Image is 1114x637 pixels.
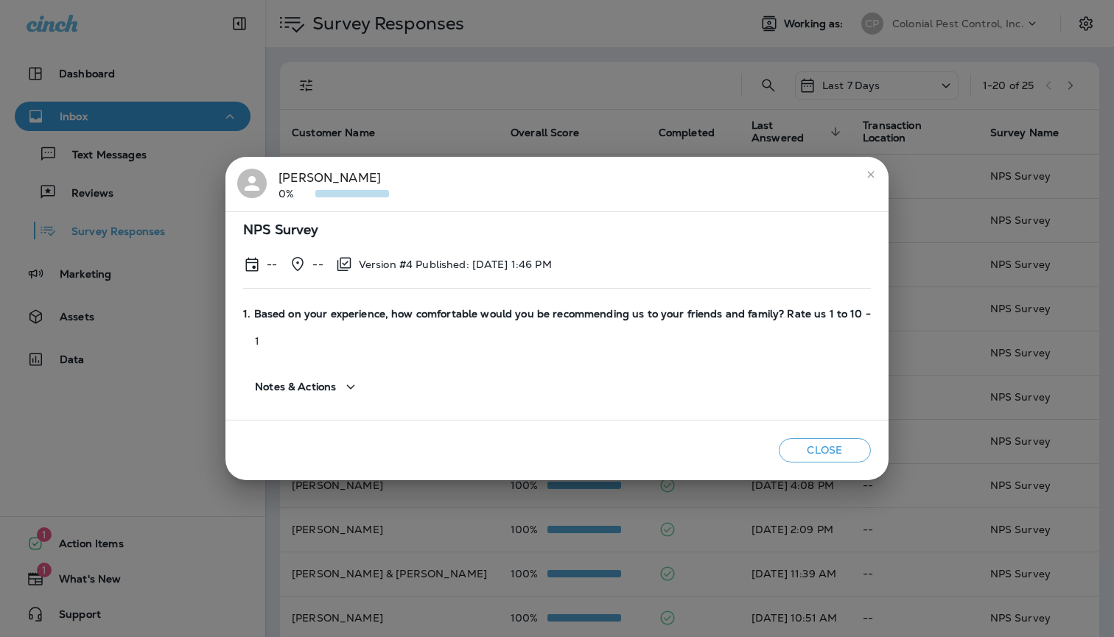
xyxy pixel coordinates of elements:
[859,163,883,186] button: close
[243,308,871,320] span: 1. Based on your experience, how comfortable would you be recommending us to your friends and fam...
[278,169,389,200] div: [PERSON_NAME]
[243,224,871,236] span: NPS Survey
[359,258,552,270] p: Version #4 Published: [DATE] 1:46 PM
[243,366,371,408] button: Notes & Actions
[779,438,871,462] button: Close
[267,258,277,270] p: --
[278,188,315,200] p: 0%
[255,381,336,393] span: Notes & Actions
[243,335,871,347] p: 1
[312,258,323,270] p: --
